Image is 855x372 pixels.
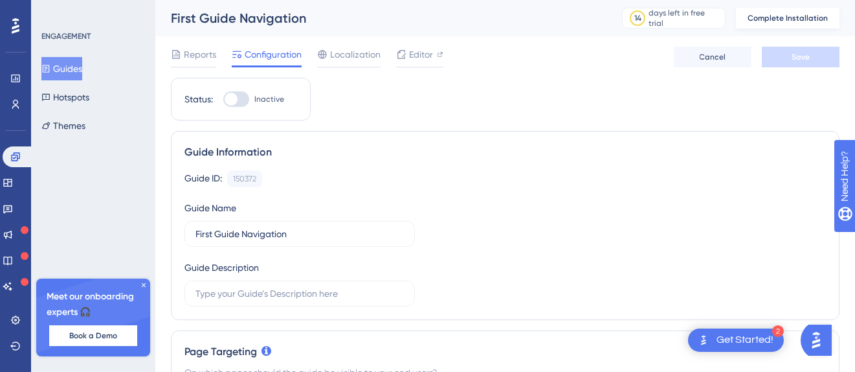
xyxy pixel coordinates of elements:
[674,47,751,67] button: Cancel
[30,3,81,19] span: Need Help?
[792,52,810,62] span: Save
[649,8,721,29] div: days left in free trial
[688,329,784,352] div: Open Get Started! checklist, remaining modules: 2
[716,333,773,347] div: Get Started!
[184,47,216,62] span: Reports
[245,47,302,62] span: Configuration
[195,227,404,241] input: Type your Guide’s Name here
[330,47,381,62] span: Localization
[184,91,213,107] div: Status:
[41,114,85,137] button: Themes
[736,8,839,29] button: Complete Installation
[700,52,726,62] span: Cancel
[171,9,590,27] div: First Guide Navigation
[748,13,828,23] span: Complete Installation
[195,286,404,301] input: Type your Guide’s Description here
[41,31,91,41] div: ENGAGEMENT
[41,86,89,109] button: Hotspots
[184,344,826,360] div: Page Targeting
[409,47,433,62] span: Editor
[41,57,82,80] button: Guides
[254,94,284,104] span: Inactive
[47,289,140,320] span: Meet our onboarding experts 🎧
[49,325,137,346] button: Book a Demo
[634,13,641,23] div: 14
[69,331,117,341] span: Book a Demo
[233,174,256,184] div: 150372
[184,170,222,187] div: Guide ID:
[184,145,826,160] div: Guide Information
[184,200,236,216] div: Guide Name
[696,332,711,348] img: launcher-image-alternative-text
[762,47,839,67] button: Save
[772,325,784,337] div: 2
[801,321,839,360] iframe: UserGuiding AI Assistant Launcher
[184,260,259,275] div: Guide Description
